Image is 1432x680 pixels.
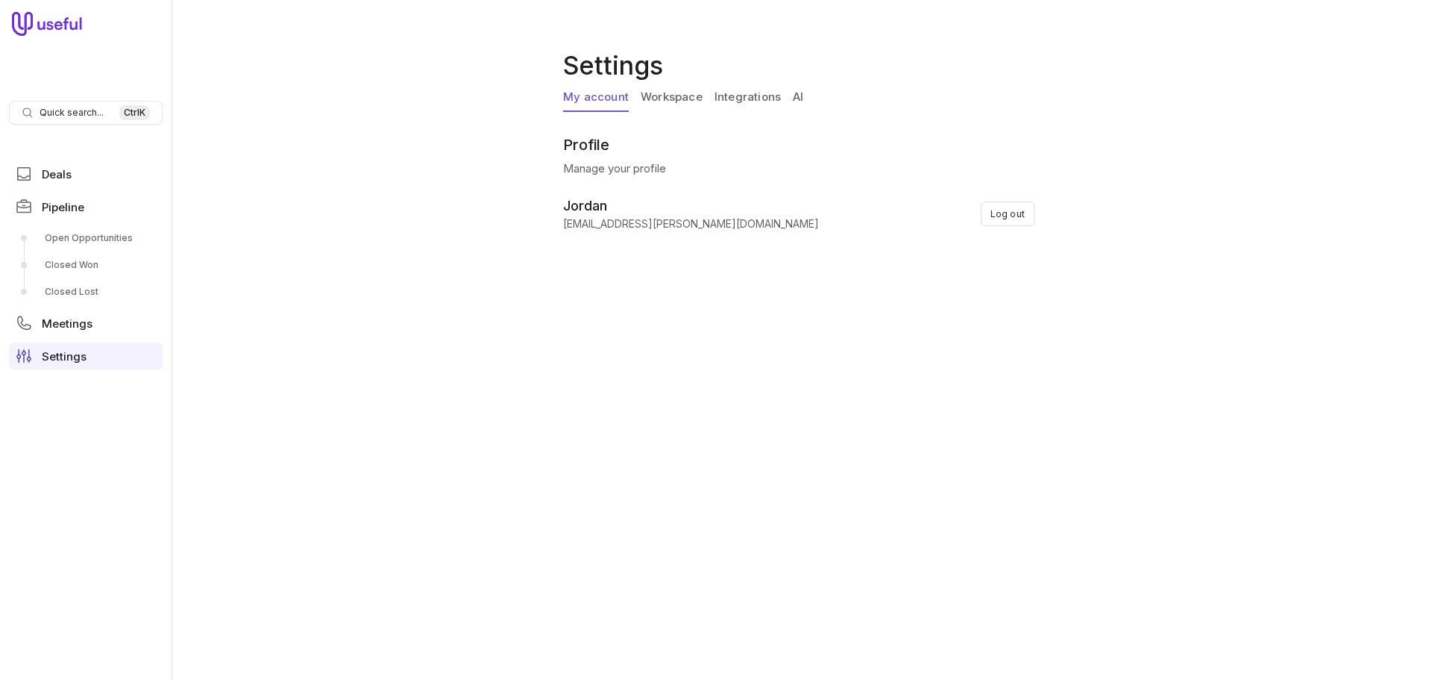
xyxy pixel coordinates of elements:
[563,84,629,112] a: My account
[119,105,150,120] kbd: Ctrl K
[9,226,163,250] a: Open Opportunities
[9,160,163,187] a: Deals
[9,193,163,220] a: Pipeline
[42,202,84,213] span: Pipeline
[9,280,163,304] a: Closed Lost
[42,318,92,329] span: Meetings
[715,84,781,112] a: Integrations
[563,48,1040,84] h1: Settings
[563,160,1034,178] p: Manage your profile
[563,136,1034,154] h2: Profile
[981,202,1034,226] button: Log out
[9,226,163,304] div: Pipeline submenu
[9,310,163,337] a: Meetings
[563,216,819,231] span: [EMAIL_ADDRESS][PERSON_NAME][DOMAIN_NAME]
[793,84,803,112] a: AI
[641,84,703,112] a: Workspace
[42,351,87,362] span: Settings
[9,253,163,277] a: Closed Won
[563,196,819,216] span: Jordan
[42,169,72,180] span: Deals
[9,343,163,369] a: Settings
[40,107,104,119] span: Quick search...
